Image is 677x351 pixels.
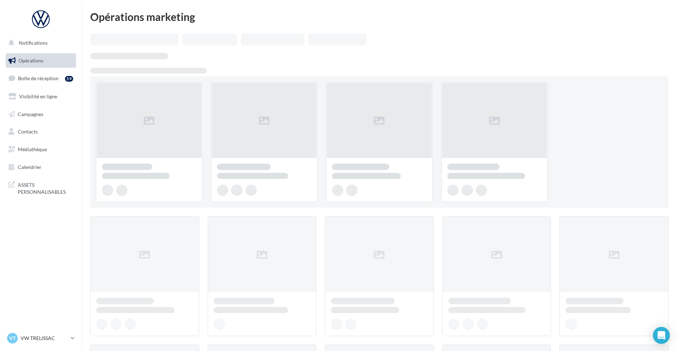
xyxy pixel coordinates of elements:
[18,75,59,81] span: Boîte de réception
[4,160,77,175] a: Calendrier
[90,11,668,22] div: Opérations marketing
[4,124,77,139] a: Contacts
[19,93,57,99] span: Visibilité en ligne
[18,57,43,64] span: Opérations
[4,53,77,68] a: Opérations
[18,146,47,152] span: Médiathèque
[18,180,73,195] span: ASSETS PERSONNALISABLES
[19,40,48,46] span: Notifications
[65,76,73,82] div: 59
[21,335,68,342] p: VW TRELISSAC
[4,107,77,122] a: Campagnes
[18,128,38,135] span: Contacts
[4,142,77,157] a: Médiathèque
[4,177,77,198] a: ASSETS PERSONNALISABLES
[9,335,16,342] span: VT
[6,331,76,345] a: VT VW TRELISSAC
[18,164,42,170] span: Calendrier
[4,71,77,86] a: Boîte de réception59
[653,327,670,344] div: Open Intercom Messenger
[4,89,77,104] a: Visibilité en ligne
[18,111,43,117] span: Campagnes
[4,35,75,50] button: Notifications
